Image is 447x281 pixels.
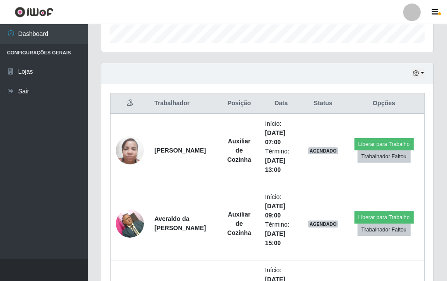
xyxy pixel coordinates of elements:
li: Término: [265,220,297,248]
th: Opções [343,93,424,114]
button: Liberar para Trabalho [354,211,414,224]
strong: Auxiliar de Cozinha [227,211,251,236]
span: AGENDADO [308,221,339,228]
span: AGENDADO [308,147,339,154]
th: Posição [218,93,260,114]
button: Trabalhador Faltou [358,224,411,236]
img: 1678404349838.jpeg [116,132,144,169]
time: [DATE] 09:00 [265,203,285,219]
button: Trabalhador Faltou [358,150,411,163]
strong: Averaldo da [PERSON_NAME] [154,215,206,231]
th: Data [260,93,302,114]
li: Início: [265,192,297,220]
time: [DATE] 15:00 [265,230,285,246]
time: [DATE] 13:00 [265,157,285,173]
strong: Auxiliar de Cozinha [227,138,251,163]
time: [DATE] 07:00 [265,129,285,146]
li: Término: [265,147,297,174]
img: CoreUI Logo [14,7,54,18]
strong: [PERSON_NAME] [154,147,206,154]
img: 1697117733428.jpeg [116,205,144,242]
li: Início: [265,119,297,147]
th: Status [303,93,344,114]
th: Trabalhador [149,93,218,114]
button: Liberar para Trabalho [354,138,414,150]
